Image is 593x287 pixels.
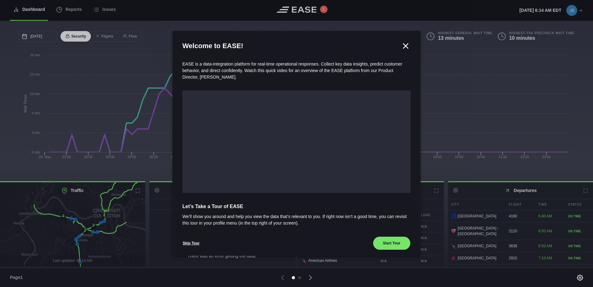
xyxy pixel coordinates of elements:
[373,236,411,250] button: Start Tour
[182,203,411,210] span: Let’s Take a Tour of EASE
[182,236,200,250] button: Skip Tour
[182,213,411,226] span: We’ll show you around and help you view the data that’s relevant to you. If right now isn’t a goo...
[182,41,401,51] h2: Welcome to EASE!
[182,90,411,193] iframe: onboarding
[10,274,25,281] span: Page 1
[182,61,402,80] span: EASE is a data-integration platform for real-time operational responses. Collect key data insight...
